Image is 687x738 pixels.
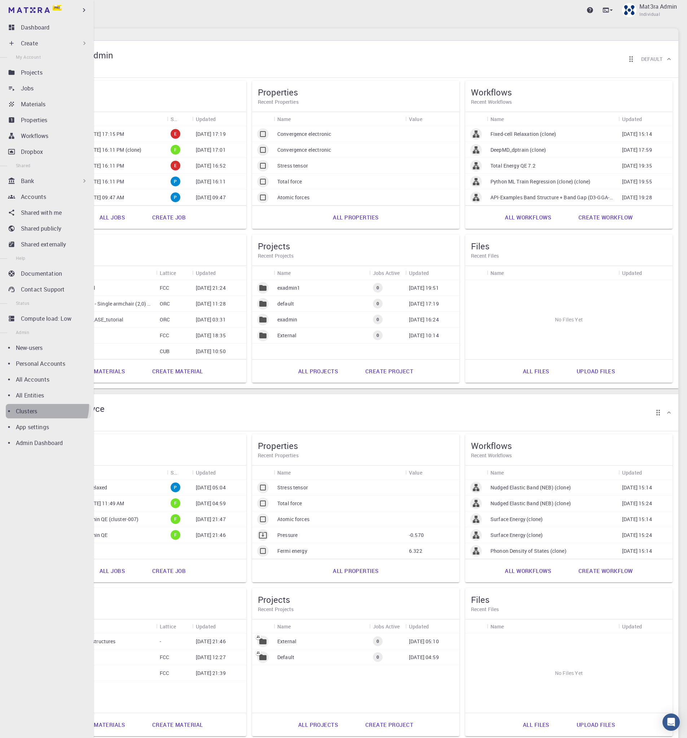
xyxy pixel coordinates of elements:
p: [DATE] 10:14 [409,332,439,339]
h5: Materials [45,240,241,252]
button: Sort [642,113,653,125]
span: P [171,484,180,490]
div: Updated [622,112,642,126]
p: Surface Energy (clone) [490,532,543,539]
p: [DATE] 17:01 [196,146,226,154]
div: Updated [405,266,459,280]
p: Compute load: Low [21,314,72,323]
div: Mat3ra AdminMat3ra AdminIndividualReorder cardsDefault [33,41,678,78]
a: Shared externally [6,237,91,252]
p: [DATE] 17:19 [196,130,226,138]
div: Status [167,112,192,126]
h5: Projects [258,240,454,252]
p: External [277,332,296,339]
p: FCC [160,332,169,339]
a: All materials [74,716,133,733]
div: Jobs Active [369,266,405,280]
div: Icon [252,266,274,280]
button: Sort [216,113,227,125]
p: Default [277,654,294,661]
span: 0 [374,654,382,660]
p: Atomic forces [277,194,309,201]
h5: Properties [258,440,454,452]
a: Properties [6,113,91,127]
button: Sort [504,467,516,478]
span: My Account [16,54,41,60]
button: Sort [177,113,189,125]
div: No Files Yet [465,280,673,359]
p: Projects [21,68,43,77]
p: New-users [16,343,43,352]
a: App settings [6,420,91,434]
p: API-Examples Band Structure + Band Gap (D3-GGA-BS-BG-DOS) [490,194,615,201]
p: [DATE] 10:50 [196,348,226,355]
p: [DATE] 19:28 [622,194,652,201]
p: exadmin1 [277,284,300,292]
h6: Recent Jobs [45,452,241,459]
div: Updated [618,619,673,633]
div: Icon [465,112,487,126]
button: Sort [177,467,189,478]
div: Mat3ra AdminMat3ra AdminIndividualReorder cardsDefault [33,78,678,388]
h5: Jobs [45,86,241,98]
div: Name [277,112,291,126]
span: P [171,178,180,184]
p: [DATE] 15:24 [622,532,652,539]
button: Reorder cards [624,52,638,66]
button: Sort [429,267,440,279]
p: Nudged Elastic Band (NEB) (clone) [490,500,571,507]
button: Sort [422,467,434,478]
div: Updated [192,466,246,480]
a: All materials [74,363,133,380]
div: Name [61,466,167,480]
a: Documentation [6,266,91,281]
button: Sort [642,467,653,478]
p: Total force [277,500,302,507]
div: Name [490,112,504,126]
p: New Job [DATE] 16:11 PM [64,162,124,169]
h6: Recent Projects [258,605,454,613]
p: [DATE] 21:46 [196,638,226,645]
p: Mat3ra Admin [639,2,677,11]
p: Contact Support [21,285,65,294]
div: Icon [252,619,274,633]
span: F [171,516,180,522]
p: New Job [DATE] 11:49 AM [64,500,124,507]
div: Updated [405,619,459,633]
p: [DATE] 04:59 [409,654,439,661]
p: [DATE] 09:47 [196,194,226,201]
p: Phonon Density of States (clone) [490,547,567,555]
div: Create [6,36,91,50]
p: Shared publicly [21,224,61,233]
a: Upload files [569,363,623,380]
p: default [277,300,294,307]
p: DeepMD_dptrain (clone) [490,146,546,154]
a: Create job [144,209,194,226]
div: Updated [192,112,246,126]
button: Sort [291,467,303,478]
p: Documentation [21,269,62,278]
p: [DATE] 11:28 [196,300,226,307]
div: Updated [196,466,216,480]
p: Shared externally [21,240,66,249]
p: [DATE] 19:35 [622,162,652,169]
h5: Materials [45,594,241,605]
h6: Recent Files [471,252,667,260]
span: 0 [374,301,382,307]
p: [DATE] 15:14 [622,547,652,555]
div: Name [274,619,369,633]
div: Name [487,112,618,126]
a: Compute load: Low [6,311,91,326]
div: Updated [618,466,673,480]
p: [DATE] 16:52 [196,162,226,169]
div: Name [487,466,618,480]
p: [DATE] 21:24 [196,284,226,292]
div: Value [405,112,459,126]
a: New-users [6,341,91,355]
span: F [171,147,180,153]
a: Contact Support [6,282,91,297]
p: ORC [160,316,170,323]
p: -0.570 [409,532,424,539]
span: F [171,532,180,538]
p: [DATE] 21:47 [196,516,226,523]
